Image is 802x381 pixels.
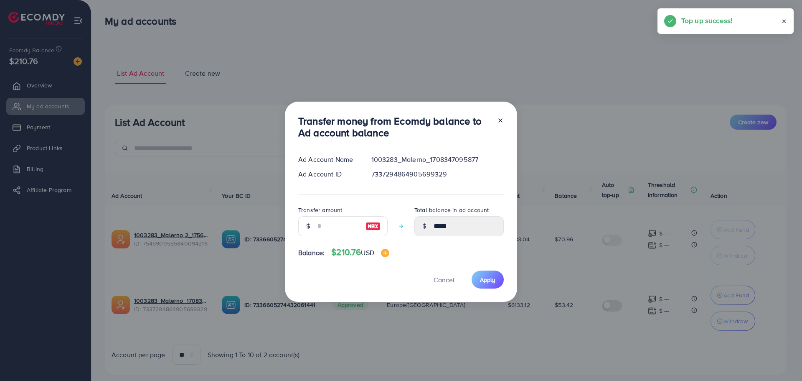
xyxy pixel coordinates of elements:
[480,276,495,284] span: Apply
[381,249,389,257] img: image
[298,248,325,258] span: Balance:
[292,169,365,179] div: Ad Account ID
[681,15,732,26] h5: Top up success!
[472,271,504,289] button: Apply
[365,169,510,179] div: 7337294864905699329
[434,275,454,284] span: Cancel
[365,155,510,164] div: 1003283_Malerno_1708347095877
[423,271,465,289] button: Cancel
[298,206,342,214] label: Transfer amount
[298,115,490,139] h3: Transfer money from Ecomdy balance to Ad account balance
[365,221,381,231] img: image
[766,343,796,375] iframe: Chat
[331,247,389,258] h4: $210.76
[292,155,365,164] div: Ad Account Name
[361,248,374,257] span: USD
[414,206,489,214] label: Total balance in ad account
